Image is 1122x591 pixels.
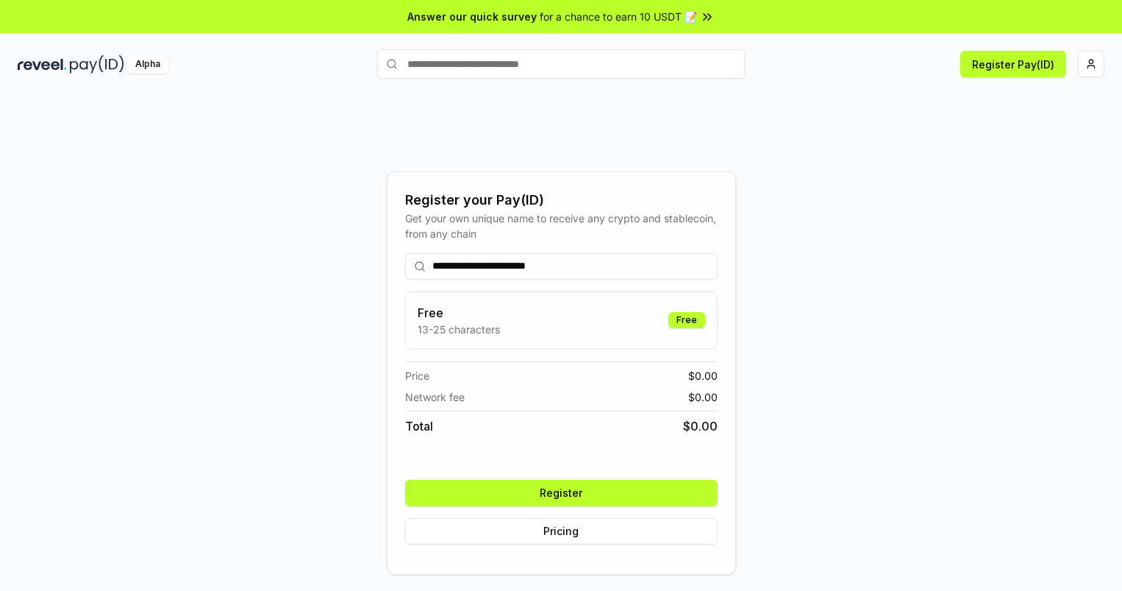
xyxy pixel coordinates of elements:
[405,389,465,405] span: Network fee
[405,518,718,545] button: Pricing
[18,55,67,74] img: reveel_dark
[70,55,124,74] img: pay_id
[405,190,718,210] div: Register your Pay(ID)
[688,389,718,405] span: $ 0.00
[407,9,537,24] span: Answer our quick survey
[405,417,433,435] span: Total
[127,55,168,74] div: Alpha
[405,480,718,506] button: Register
[668,312,705,328] div: Free
[960,51,1066,77] button: Register Pay(ID)
[418,304,500,322] h3: Free
[540,9,697,24] span: for a chance to earn 10 USDT 📝
[405,210,718,241] div: Get your own unique name to receive any crypto and stablecoin, from any chain
[418,322,500,337] p: 13-25 characters
[683,417,718,435] span: $ 0.00
[405,368,429,383] span: Price
[688,368,718,383] span: $ 0.00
